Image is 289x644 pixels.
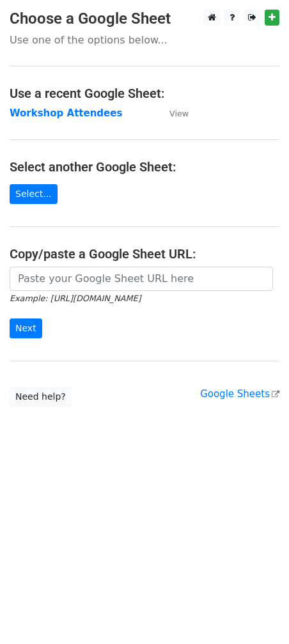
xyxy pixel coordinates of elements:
[10,294,141,303] small: Example: [URL][DOMAIN_NAME]
[10,267,273,291] input: Paste your Google Sheet URL here
[10,184,58,204] a: Select...
[10,387,72,407] a: Need help?
[10,107,122,119] a: Workshop Attendees
[10,86,279,101] h4: Use a recent Google Sheet:
[157,107,189,119] a: View
[10,318,42,338] input: Next
[10,159,279,175] h4: Select another Google Sheet:
[169,109,189,118] small: View
[10,10,279,28] h3: Choose a Google Sheet
[200,388,279,400] a: Google Sheets
[225,583,289,644] iframe: Chat Widget
[10,33,279,47] p: Use one of the options below...
[10,246,279,262] h4: Copy/paste a Google Sheet URL:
